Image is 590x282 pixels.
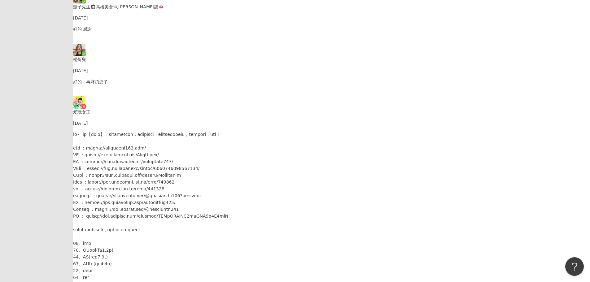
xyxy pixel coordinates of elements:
[73,56,590,63] p: 楊炘兒
[73,96,85,109] img: KOL Avatar
[73,26,590,33] p: 好的 感謝
[73,78,590,85] p: 好的，再麻煩您了
[73,67,590,74] p: [DATE]
[565,257,584,276] iframe: Help Scout Beacon - Open
[73,120,590,127] p: [DATE]
[73,15,590,21] p: [DATE]
[73,44,85,56] img: KOL Avatar
[73,3,590,10] p: 鬍子先生🧔🏻高雄美食🔍[PERSON_NAME]說👄
[73,109,590,115] p: 愛玩女王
